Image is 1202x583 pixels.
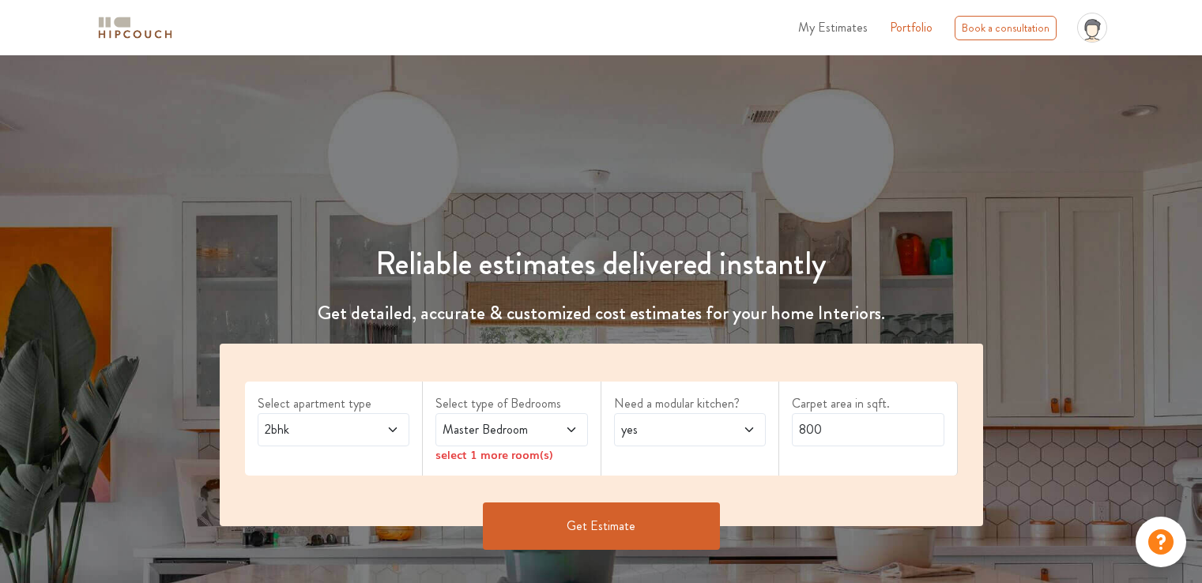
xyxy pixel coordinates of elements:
[262,420,365,439] span: 2bhk
[435,394,588,413] label: Select type of Bedrooms
[798,18,868,36] span: My Estimates
[614,394,767,413] label: Need a modular kitchen?
[210,302,993,325] h4: Get detailed, accurate & customized cost estimates for your home Interiors.
[792,394,944,413] label: Carpet area in sqft.
[618,420,722,439] span: yes
[435,446,588,463] div: select 1 more room(s)
[955,16,1057,40] div: Book a consultation
[483,502,720,550] button: Get Estimate
[890,18,933,37] a: Portfolio
[439,420,543,439] span: Master Bedroom
[96,10,175,46] span: logo-horizontal.svg
[96,14,175,42] img: logo-horizontal.svg
[258,394,410,413] label: Select apartment type
[210,245,993,283] h1: Reliable estimates delivered instantly
[792,413,944,446] input: Enter area sqft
